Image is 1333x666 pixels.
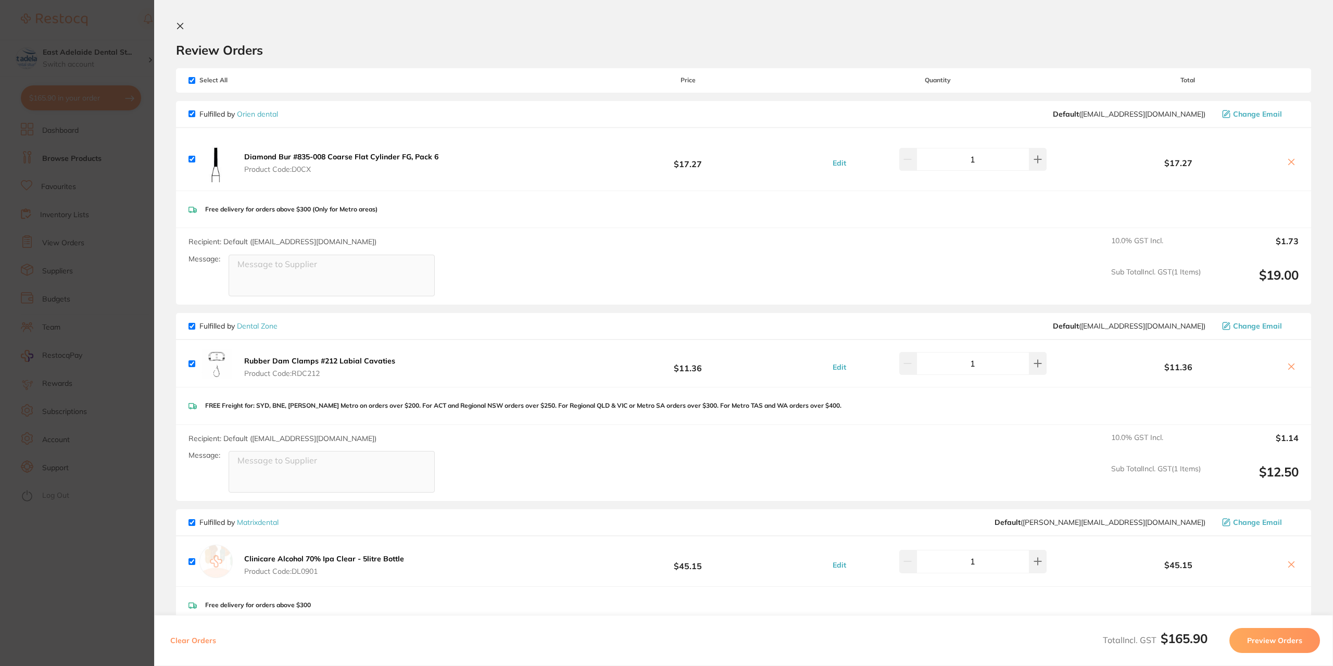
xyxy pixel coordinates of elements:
[176,42,1311,58] h2: Review Orders
[1053,321,1079,331] b: Default
[199,348,233,379] img: eXFtNXJzcg
[237,518,279,527] a: Matrixdental
[244,356,395,366] b: Rubber Dam Clamps #212 Labial Cavaties
[1103,635,1208,645] span: Total Incl. GST
[1219,109,1299,119] button: Change Email
[244,567,404,575] span: Product Code: DL0901
[199,322,278,330] p: Fulfilled by
[1053,322,1205,330] span: hello@dentalzone.com.au
[199,518,279,526] p: Fulfilled by
[1053,109,1079,119] b: Default
[1209,236,1299,259] output: $1.73
[188,434,376,443] span: Recipient: Default ( [EMAIL_ADDRESS][DOMAIN_NAME] )
[188,77,293,84] span: Select All
[1233,110,1282,118] span: Change Email
[577,552,799,571] b: $45.15
[1077,560,1280,570] b: $45.15
[829,158,849,168] button: Edit
[199,545,233,578] img: empty.jpg
[167,628,219,653] button: Clear Orders
[1209,268,1299,296] output: $19.00
[1209,464,1299,493] output: $12.50
[1111,433,1201,456] span: 10.0 % GST Incl.
[577,354,799,373] b: $11.36
[237,109,278,119] a: Orien dental
[1233,518,1282,526] span: Change Email
[1077,77,1299,84] span: Total
[1077,158,1280,168] b: $17.27
[205,206,378,213] p: Free delivery for orders above $300 (Only for Metro areas)
[1233,322,1282,330] span: Change Email
[205,402,841,409] p: FREE Freight for: SYD, BNE, [PERSON_NAME] Metro on orders over $200. For ACT and Regional NSW ord...
[995,518,1021,527] b: Default
[199,136,233,182] img: dWhvbTQyeg
[829,362,849,372] button: Edit
[188,255,220,263] label: Message:
[244,554,404,563] b: Clinicare Alcohol 70% Ipa Clear - 5litre Bottle
[1219,518,1299,527] button: Change Email
[241,554,407,576] button: Clinicare Alcohol 70% Ipa Clear - 5litre Bottle Product Code:DL0901
[1229,628,1320,653] button: Preview Orders
[577,149,799,169] b: $17.27
[1111,464,1201,493] span: Sub Total Incl. GST ( 1 Items)
[199,110,278,118] p: Fulfilled by
[1111,236,1201,259] span: 10.0 % GST Incl.
[1111,268,1201,296] span: Sub Total Incl. GST ( 1 Items)
[188,237,376,246] span: Recipient: Default ( [EMAIL_ADDRESS][DOMAIN_NAME] )
[1053,110,1205,118] span: sales@orien.com.au
[244,369,395,378] span: Product Code: RDC212
[244,152,438,161] b: Diamond Bur #835-008 Coarse Flat Cylinder FG, Pack 6
[829,560,849,570] button: Edit
[188,451,220,460] label: Message:
[205,601,311,609] p: Free delivery for orders above $300
[244,165,438,173] span: Product Code: D0CX
[241,356,398,378] button: Rubber Dam Clamps #212 Labial Cavaties Product Code:RDC212
[237,321,278,331] a: Dental Zone
[799,77,1077,84] span: Quantity
[1077,362,1280,372] b: $11.36
[577,77,799,84] span: Price
[995,518,1205,526] span: peter@matrixdental.com.au
[1209,433,1299,456] output: $1.14
[1219,321,1299,331] button: Change Email
[241,152,442,174] button: Diamond Bur #835-008 Coarse Flat Cylinder FG, Pack 6 Product Code:D0CX
[1161,631,1208,646] b: $165.90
